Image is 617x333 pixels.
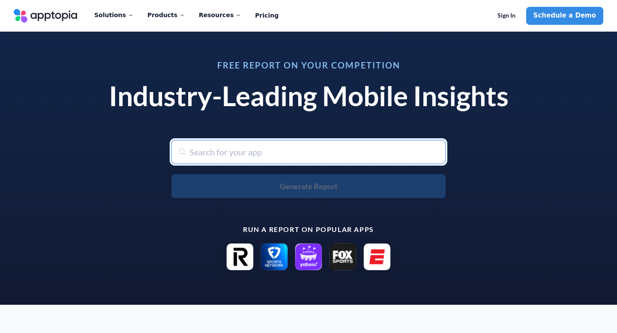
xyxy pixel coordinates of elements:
[363,243,391,271] img: ESPN: Live Sports & Scores icon
[147,6,185,24] div: Products
[497,12,515,19] span: Sign In
[94,6,134,24] div: Solutions
[255,7,279,25] a: Pricing
[99,226,518,233] p: Run a report on popular apps
[526,7,603,25] a: Schedule a Demo
[261,243,288,271] img: FanDuel Sports Network icon
[226,243,254,271] img: Revolut: Send, spend and save icon
[171,140,446,164] input: Search for your app
[490,7,523,25] a: Sign In
[199,6,241,24] div: Resources
[295,243,322,271] img: Yahoo Sports: Scores and News icon
[99,80,518,113] h1: Industry-Leading Mobile Insights
[329,243,356,271] img: FOX Sports: Watch Live Games icon
[99,61,518,69] h3: Free Report on Your Competition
